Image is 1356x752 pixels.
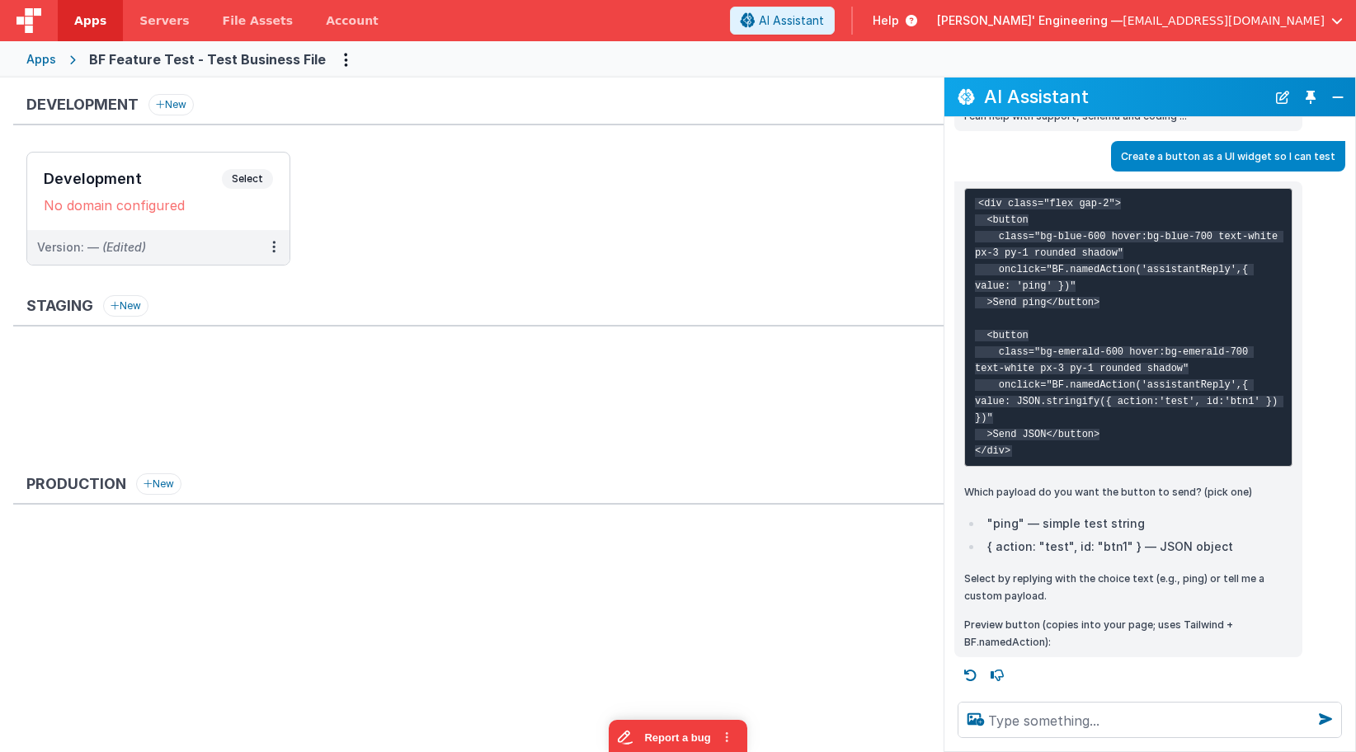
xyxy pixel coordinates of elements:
span: File Assets [223,12,294,29]
h2: AI Assistant [984,87,1266,106]
button: AI Assistant [730,7,835,35]
button: New [148,94,194,115]
p: Preview button (copies into your page; uses Tailwind + BF.namedAction): [964,616,1292,651]
button: Options [332,46,359,73]
button: [PERSON_NAME]' Engineering — [EMAIL_ADDRESS][DOMAIN_NAME] [937,12,1343,29]
button: New [136,473,181,495]
li: { action: "test", id: "btn1" } — JSON object [982,537,1292,557]
span: [PERSON_NAME]' Engineering — [937,12,1123,29]
span: (Edited) [102,240,146,254]
button: Toggle Pin [1299,86,1322,109]
li: "ping" — simple test string [982,514,1292,533]
button: New Chat [1271,86,1294,109]
span: [EMAIL_ADDRESS][DOMAIN_NAME] [1123,12,1325,29]
p: Create a button as a UI widget so I can test [1121,148,1335,165]
span: Servers [139,12,189,29]
h3: Production [26,476,126,492]
h3: Staging [26,298,93,314]
div: No domain configured [44,197,273,214]
span: AI Assistant [759,12,824,29]
span: Help [873,12,899,29]
code: <div class="flex gap-2"> <button class="bg-blue-600 hover:bg-blue-700 text-white px-3 py-1 rounde... [975,198,1283,457]
div: Apps [26,51,56,68]
h3: Development [26,96,139,113]
h3: Development [44,171,222,187]
div: BF Feature Test - Test Business File [89,49,326,69]
p: Which payload do you want the button to send? (pick one) [964,483,1292,501]
button: New [103,295,148,317]
span: Apps [74,12,106,29]
p: Select by replying with the choice text (e.g., ping) or tell me a custom payload. [964,570,1292,604]
div: Version: — [37,239,146,256]
span: Select [222,169,273,189]
button: Close [1327,86,1349,109]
